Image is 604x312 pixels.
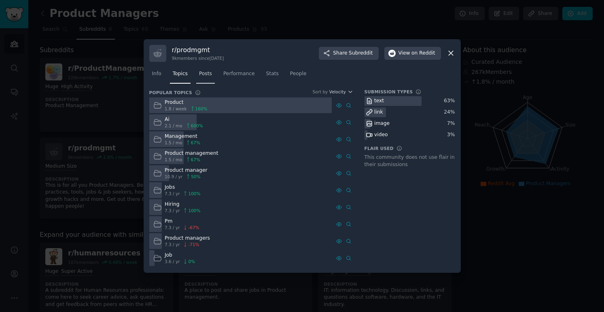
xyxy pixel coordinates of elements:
[188,191,200,196] span: 100 %
[165,150,218,157] div: Product management
[365,145,394,151] h3: Flair Used
[165,201,200,208] div: Hiring
[223,70,255,78] span: Performance
[165,252,195,259] div: Job
[191,140,200,145] span: 67 %
[290,70,307,78] span: People
[191,123,203,129] span: 600 %
[165,259,180,264] span: 3.6 / yr
[398,50,435,57] span: View
[165,99,208,106] div: Product
[188,208,200,213] span: 100 %
[220,67,258,84] a: Performance
[188,225,199,230] span: -67 %
[170,67,191,84] a: Topics
[287,67,309,84] a: People
[152,70,161,78] span: Info
[195,106,208,112] span: 160 %
[333,50,373,57] span: Share
[444,109,455,116] div: 24 %
[165,174,182,179] span: 10.9 / yr
[199,70,212,78] span: Posts
[365,154,455,168] div: This community does not use flair in their submissions
[263,67,282,84] a: Stats
[266,70,279,78] span: Stats
[173,70,188,78] span: Topics
[165,235,210,242] div: Product managers
[374,109,383,116] div: link
[165,242,180,247] span: 7.3 / yr
[319,47,378,60] button: ShareSubreddit
[165,133,200,140] div: Management
[165,184,200,191] div: Jobs
[329,89,353,95] button: Velocity
[165,116,203,123] div: Ai
[444,97,455,105] div: 63 %
[165,225,180,230] span: 7.3 / yr
[447,120,455,127] div: 7 %
[149,90,192,95] h3: Popular Topics
[365,89,413,95] h3: Submission Types
[329,89,346,95] span: Velocity
[188,259,195,264] span: 0 %
[374,131,388,139] div: video
[165,157,182,162] span: 1.5 / mo
[172,46,224,54] h3: r/ prodmgmt
[149,67,164,84] a: Info
[349,50,373,57] span: Subreddit
[165,123,182,129] span: 2.1 / mo
[172,55,224,61] div: 9k members since [DATE]
[165,140,182,145] span: 1.5 / mo
[165,218,199,225] div: Pm
[165,106,187,112] span: 1.8 / week
[191,157,200,162] span: 67 %
[374,97,384,105] div: text
[165,191,180,196] span: 7.3 / yr
[188,242,199,247] span: -71 %
[165,167,207,174] div: Product manager
[196,67,215,84] a: Posts
[447,131,455,139] div: 3 %
[374,120,390,127] div: image
[411,50,435,57] span: on Reddit
[313,89,328,95] div: Sort by
[384,47,441,60] button: Viewon Reddit
[191,174,200,179] span: 50 %
[165,208,180,213] span: 7.3 / yr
